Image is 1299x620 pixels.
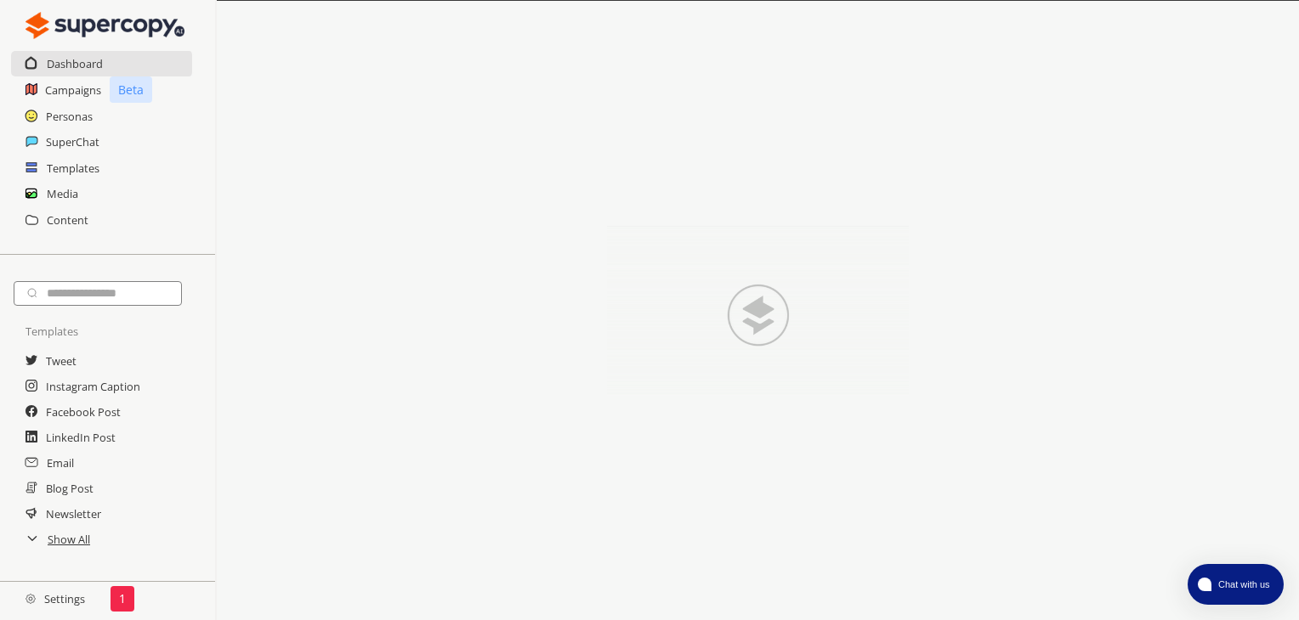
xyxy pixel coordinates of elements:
a: Dashboard [47,51,103,76]
a: LinkedIn Post [46,425,116,450]
a: Tweet [46,348,77,374]
img: Close [26,8,184,42]
a: Instagram Caption [46,374,140,399]
p: Beta [110,76,152,103]
a: Facebook Post [46,399,121,425]
a: Templates [47,155,99,181]
a: Content [47,207,88,233]
a: Personas [46,104,93,129]
button: atlas-launcher [1188,564,1284,605]
a: Email [47,450,74,476]
span: Chat with us [1211,578,1273,591]
p: 1 [119,592,126,606]
a: Blog Post [46,476,94,501]
a: Campaigns [45,77,101,103]
img: Close [571,226,945,396]
a: SuperChat [46,129,99,155]
a: Newsletter [46,501,101,527]
a: Media [47,181,78,206]
a: Show All [48,527,90,552]
img: Close [26,594,36,604]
